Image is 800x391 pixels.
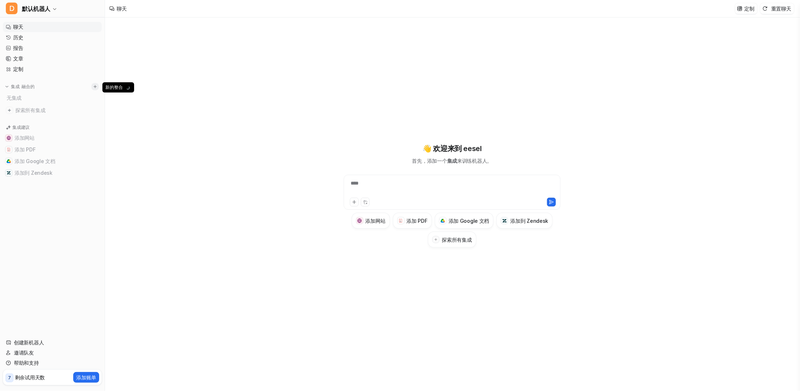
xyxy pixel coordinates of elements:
[3,348,102,358] a: 邀请队友
[393,213,432,229] button: 添加 PDF添加 PDF
[366,218,386,224] font: 添加网站
[15,374,45,380] font: 剩余试用天数
[457,158,492,164] font: 来训练机器人。
[13,24,23,30] font: 聊天
[15,146,35,153] font: 添加 PDF
[449,218,489,224] font: 添加 Google 文档
[7,147,11,152] img: 添加 PDF
[441,219,445,223] img: 添加 Google 文档
[15,158,55,164] font: 添加 Google 文档
[3,358,102,368] a: 帮助和支持
[3,337,102,348] a: 创建新机器人
[762,6,768,11] img: 重置
[7,159,11,163] img: 添加 Google 文档
[4,84,9,89] img: 扩展菜单
[7,95,22,101] font: 无集成
[73,372,99,383] button: 添加账单
[435,213,494,229] button: 添加 Google 文档添加 Google 文档
[407,218,428,224] font: 添加 PDF
[737,6,742,11] img: 定制
[22,84,34,89] font: 融合的
[496,213,553,229] button: 添加到 Zendesk添加到 Zendesk
[3,144,102,155] button: 添加 PDF添加 PDF
[12,125,30,130] font: 集成建议
[7,171,11,175] img: 添加到 Zendesk
[15,135,35,141] font: 添加网站
[745,5,754,12] font: 定制
[398,218,403,223] img: 添加 PDF
[14,360,39,366] font: 帮助和支持
[8,375,11,380] font: 7
[735,3,757,14] button: 定制
[14,339,44,345] font: 创建新机器人
[3,155,102,167] button: 添加 Google 文档添加 Google 文档
[22,5,50,12] font: 默认机器人
[15,107,45,113] font: 探索所有集成
[6,107,13,114] img: 探索所有集成
[13,45,23,51] font: 报告
[3,64,102,74] a: 定制
[412,158,447,164] font: 首先，添加一个
[11,84,34,89] font: 集成
[3,43,102,53] a: 报告
[3,132,102,144] button: 添加网站添加网站
[428,232,476,248] button: 探索所有集成
[7,136,11,140] img: 添加网站
[105,84,122,90] font: 新的整合
[422,144,481,153] font: 👋 欢迎来到 eesel
[3,105,102,115] a: 探索所有集成
[13,66,23,72] font: 定制
[3,83,36,90] button: 集成 融合的
[13,55,23,62] font: 文章
[93,84,98,89] img: menu_add.svg
[760,3,794,14] button: 重置聊天
[3,32,102,43] a: 历史
[3,167,102,179] button: 添加到 Zendesk添加到 Zendesk
[510,218,548,224] font: 添加到 Zendesk
[771,5,791,12] font: 重置聊天
[15,170,52,176] font: 添加到 Zendesk
[502,218,507,223] img: 添加到 Zendesk
[3,22,102,32] a: 聊天
[76,374,96,380] font: 添加账单
[13,34,23,40] font: 历史
[14,349,34,356] font: 邀请队友
[3,54,102,64] a: 文章
[9,4,15,13] font: D
[352,213,390,229] button: 添加网站添加网站
[357,218,362,223] img: 添加网站
[442,237,472,243] font: 探索所有集成
[117,5,126,12] font: 聊天
[447,158,457,164] font: 集成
